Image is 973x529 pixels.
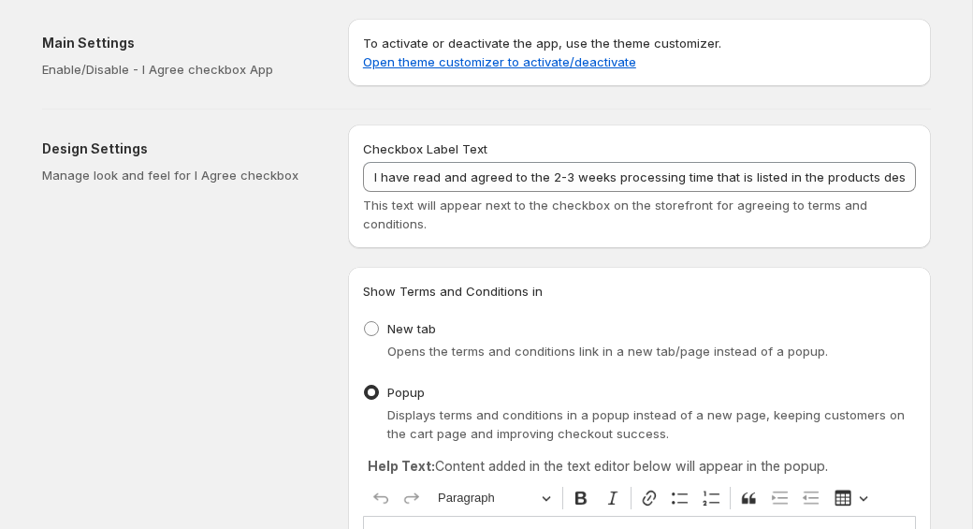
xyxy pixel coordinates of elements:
[363,141,487,156] span: Checkbox Label Text
[363,198,867,231] span: This text will appear next to the checkbox on the storefront for agreeing to terms and conditions.
[363,284,543,299] span: Show Terms and Conditions in
[42,34,318,52] h2: Main Settings
[368,457,911,476] p: Content added in the text editor below will appear in the popup.
[42,166,318,184] p: Manage look and feel for I Agree checkbox
[42,60,318,79] p: Enable/Disable - I Agree checkbox App
[363,54,636,69] a: Open theme customizer to activate/deactivate
[438,487,535,509] span: Paragraph
[429,484,559,513] button: Paragraph, Heading
[368,458,435,474] strong: Help Text:
[42,140,318,158] h2: Design Settings
[387,407,905,441] span: Displays terms and conditions in a popup instead of a new page, keeping customers on the cart pag...
[363,34,916,71] p: To activate or deactivate the app, use the theme customizer.
[387,321,436,336] span: New tab
[387,385,425,400] span: Popup
[363,480,916,516] div: Editor toolbar
[387,344,828,359] span: Opens the terms and conditions link in a new tab/page instead of a popup.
